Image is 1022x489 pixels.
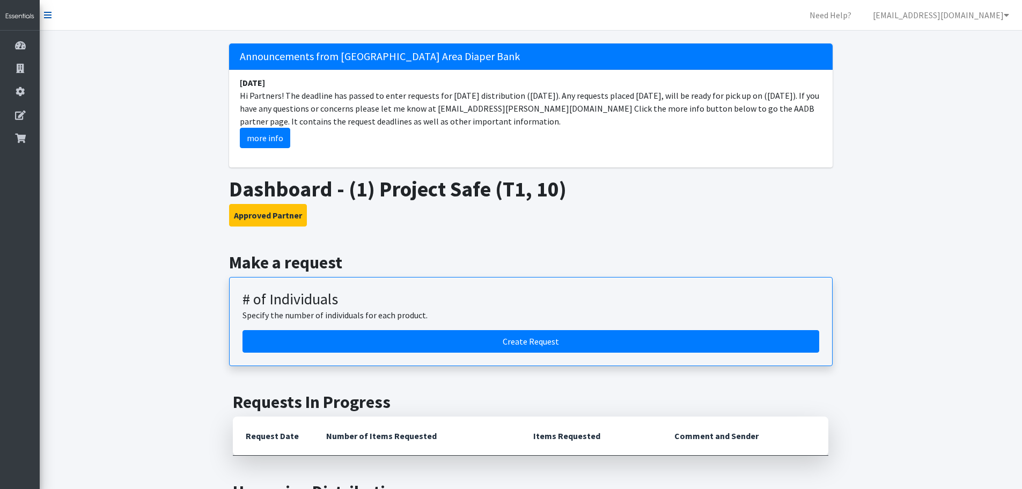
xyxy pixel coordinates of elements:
img: HumanEssentials [4,12,35,21]
p: Specify the number of individuals for each product. [242,309,819,322]
h5: Announcements from [GEOGRAPHIC_DATA] Area Diaper Bank [229,43,833,70]
strong: [DATE] [240,77,265,88]
th: Items Requested [520,417,661,456]
h3: # of Individuals [242,290,819,309]
th: Request Date [233,417,313,456]
li: Hi Partners! The deadline has passed to enter requests for [DATE] distribution ([DATE]). Any requ... [229,70,833,155]
a: [EMAIL_ADDRESS][DOMAIN_NAME] [864,4,1018,26]
h2: Make a request [229,252,833,273]
a: Need Help? [801,4,860,26]
h1: Dashboard - (1) Project Safe (T1, 10) [229,176,833,202]
th: Comment and Sender [661,417,828,456]
th: Number of Items Requested [313,417,520,456]
a: Create a request by number of individuals [242,330,819,353]
h2: Requests In Progress [233,392,828,412]
a: more info [240,128,290,148]
button: Approved Partner [229,204,307,227]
